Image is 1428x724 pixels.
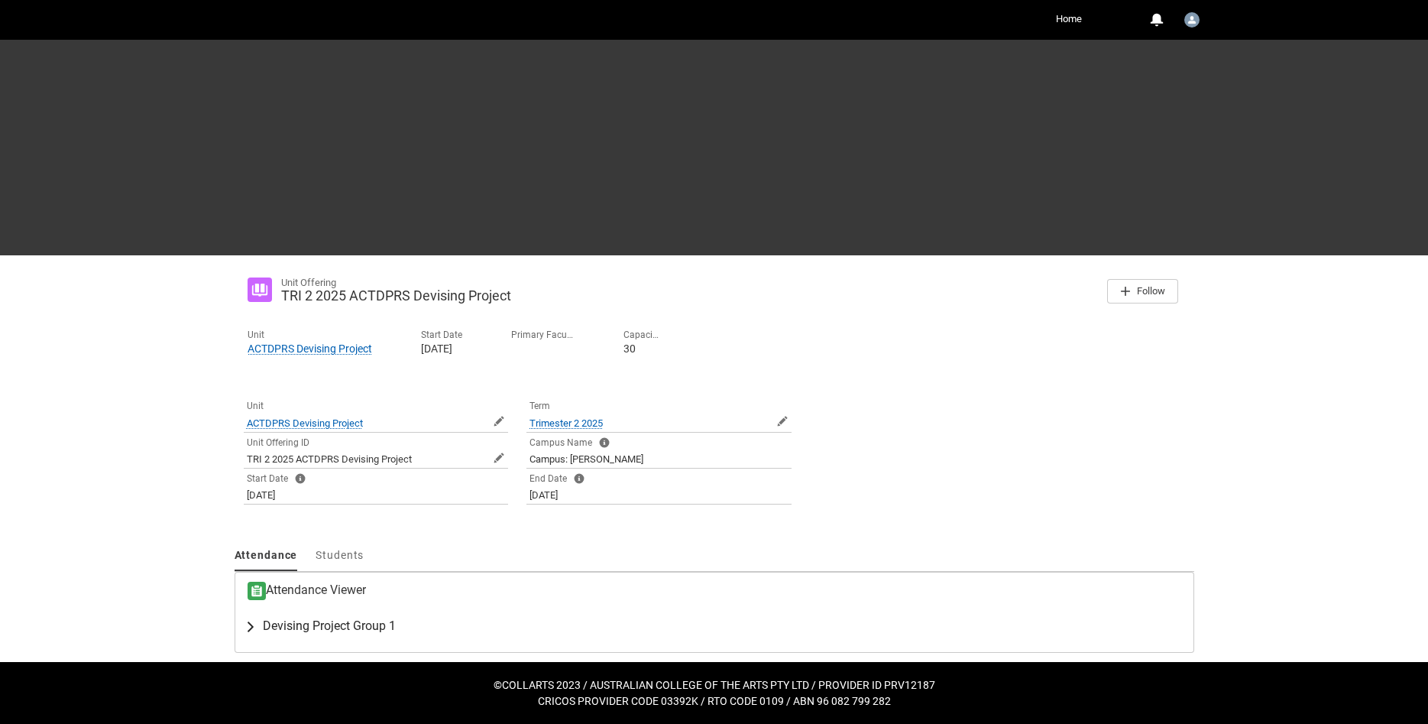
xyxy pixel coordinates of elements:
[235,541,298,571] a: Attendance
[247,453,412,465] lightning-formatted-text: TRI 2 2025 ACTDPRS Devising Project
[493,452,505,464] button: Edit Unit Offering ID
[623,330,659,341] p: Capacity
[623,343,636,355] lightning-formatted-number: 30
[1052,8,1086,31] a: Home
[248,343,372,355] span: ACTDPRS Devising Project
[1180,6,1203,31] button: User Profile Alex.Aldrich
[529,489,558,501] lightning-formatted-text: [DATE]
[529,401,550,411] span: Term
[421,343,452,355] lightning-formatted-text: [DATE]
[235,549,298,561] span: Attendance
[247,489,275,501] lightning-formatted-text: [DATE]
[573,472,585,484] lightning-helptext: Help End Date
[1107,279,1178,304] button: Follow
[235,609,1193,643] button: Devising Project Group 1
[598,437,610,448] lightning-helptext: Help Campus Name
[1137,285,1165,297] span: Follow
[263,618,396,634] span: Devising Project Group 1
[247,437,309,448] span: Unit Offering ID
[529,417,603,429] span: Trimester 2 2025
[247,473,288,484] span: Start Date
[247,401,264,411] span: Unit
[281,287,511,304] lightning-formatted-text: TRI 2 2025 ACTDPRS Devising Project
[316,541,364,571] a: Students
[294,472,306,484] lightning-helptext: Help Start Date
[421,330,462,341] p: Start Date
[316,549,364,561] span: Students
[1184,12,1200,28] img: Alex.Aldrich
[529,453,643,465] lightning-formatted-text: Campus: [PERSON_NAME]
[247,417,363,429] span: ACTDPRS Devising Project
[511,330,575,341] p: Primary Faculty
[529,473,567,484] span: End Date
[281,277,336,288] records-entity-label: Unit Offering
[529,437,592,448] span: Campus Name
[493,415,505,427] button: Edit Unit
[248,582,366,600] h3: Attendance Viewer
[248,330,372,341] p: Unit
[776,415,788,427] button: Edit Term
